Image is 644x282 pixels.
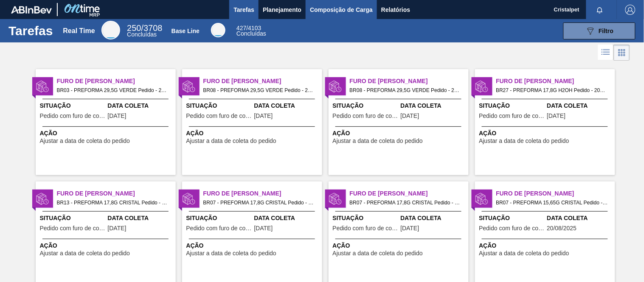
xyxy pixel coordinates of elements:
[350,77,469,86] span: Furo de Coleta
[186,250,277,257] span: Ajustar a data de coleta do pedido
[333,138,423,144] span: Ajustar a data de coleta do pedido
[547,225,577,232] span: 20/08/2025
[183,80,195,93] img: status
[479,138,570,144] span: Ajustar a data de coleta do pedido
[36,80,49,93] img: status
[350,86,462,95] span: BR08 - PREFORMA 29,5G VERDE Pedido - 2017198
[203,189,322,198] span: Furo de Coleta
[186,214,252,223] span: Situação
[333,225,399,232] span: Pedido com furo de coleta
[8,26,53,36] h1: Tarefas
[254,101,320,110] span: Data Coleta
[496,77,615,86] span: Furo de Coleta
[203,198,315,207] span: BR07 - PREFORMA 17,8G CRISTAL Pedido - 2021807
[40,214,106,223] span: Situação
[40,250,130,257] span: Ajustar a data de coleta do pedido
[401,214,467,223] span: Data Coleta
[479,113,545,119] span: Pedido com furo de coleta
[254,214,320,223] span: Data Coleta
[333,101,399,110] span: Situação
[108,225,127,232] span: 29/08/2025
[563,22,636,39] button: Filtro
[108,101,174,110] span: Data Coleta
[547,101,613,110] span: Data Coleta
[333,129,467,138] span: Ação
[236,25,266,36] div: Base Line
[36,193,49,205] img: status
[40,129,174,138] span: Ação
[186,101,252,110] span: Situação
[333,241,467,250] span: Ação
[57,86,169,95] span: BR03 - PREFORMA 29,5G VERDE Pedido - 2007641
[40,113,106,119] span: Pedido com furo de coleta
[479,250,570,257] span: Ajustar a data de coleta do pedido
[127,25,162,37] div: Real Time
[598,45,614,61] div: Visão em Lista
[172,28,200,34] div: Base Line
[57,198,169,207] span: BR13 - PREFORMA 17,8G CRISTAL Pedido - 2017203
[203,86,315,95] span: BR08 - PREFORMA 29,5G VERDE Pedido - 2017199
[479,241,613,250] span: Ação
[127,31,157,38] span: Concluídas
[547,113,566,119] span: 27/08/2025
[203,77,322,86] span: Furo de Coleta
[479,129,613,138] span: Ação
[211,23,225,37] div: Base Line
[40,138,130,144] span: Ajustar a data de coleta do pedido
[233,5,254,15] span: Tarefas
[401,225,419,232] span: 01/09/2025
[57,189,176,198] span: Furo de Coleta
[350,189,469,198] span: Furo de Coleta
[127,23,162,33] span: / 3708
[381,5,410,15] span: Relatórios
[614,45,630,61] div: Visão em Cards
[333,250,423,257] span: Ajustar a data de coleta do pedido
[333,214,399,223] span: Situação
[186,129,320,138] span: Ação
[496,86,608,95] span: BR27 - PREFORMA 17,8G H2OH Pedido - 2009152
[475,80,488,93] img: status
[329,80,342,93] img: status
[350,198,462,207] span: BR07 - PREFORMA 17,8G CRISTAL Pedido - 2021931
[310,5,373,15] span: Composição de Carga
[11,6,52,14] img: TNhmsLtSVTkK8tSr43FrP2fwEKptu5GPRR3wAAAABJRU5ErkJggg==
[63,27,95,35] div: Real Time
[101,21,120,39] div: Real Time
[475,193,488,205] img: status
[625,5,636,15] img: Logout
[586,4,613,16] button: Notificações
[186,113,252,119] span: Pedido com furo de coleta
[127,23,141,33] span: 250
[401,113,419,119] span: 27/08/2025
[183,193,195,205] img: status
[236,25,246,31] span: 427
[599,28,614,34] span: Filtro
[333,113,399,119] span: Pedido com furo de coleta
[108,214,174,223] span: Data Coleta
[108,113,127,119] span: 29/08/2025
[254,225,273,232] span: 01/09/2025
[40,241,174,250] span: Ação
[57,77,176,86] span: Furo de Coleta
[236,25,261,31] span: / 4103
[547,214,613,223] span: Data Coleta
[479,225,545,232] span: Pedido com furo de coleta
[479,101,545,110] span: Situação
[236,30,266,37] span: Concluídas
[186,138,277,144] span: Ajustar a data de coleta do pedido
[329,193,342,205] img: status
[186,241,320,250] span: Ação
[186,225,252,232] span: Pedido com furo de coleta
[496,189,615,198] span: Furo de Coleta
[496,198,608,207] span: BR07 - PREFORMA 15,65G CRISTAL Pedido - 2011308
[263,5,301,15] span: Planejamento
[254,113,273,119] span: 29/08/2025
[479,214,545,223] span: Situação
[401,101,467,110] span: Data Coleta
[40,225,106,232] span: Pedido com furo de coleta
[40,101,106,110] span: Situação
